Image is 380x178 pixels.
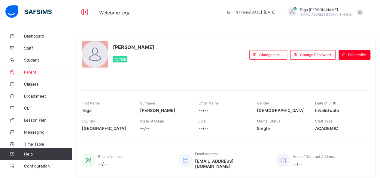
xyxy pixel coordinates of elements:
span: ACADEMIC [315,126,364,131]
div: TegaOmo-Ibrahim [281,7,366,17]
img: safsims [5,5,52,18]
span: Other Name [198,101,218,105]
span: Gender [257,101,269,105]
span: --/-- [198,126,248,131]
span: Parent [24,70,72,74]
span: [GEOGRAPHIC_DATA] [82,126,131,131]
span: Phone Number [98,154,123,159]
span: --/-- [98,161,123,166]
span: Classes [24,82,72,86]
span: Broadsheet [24,94,72,98]
span: Time Table [24,142,72,146]
span: Surname [140,101,155,105]
span: Staff [24,46,72,50]
span: Home / Contract Address [292,154,334,159]
span: Tega [PERSON_NAME] [299,8,353,12]
span: Dashboard [24,34,72,38]
span: [EMAIL_ADDRESS][DOMAIN_NAME] [195,158,267,169]
span: Edit profile [348,53,366,57]
span: --/-- [292,161,334,166]
span: Email Address [195,152,218,156]
span: [PERSON_NAME] [140,108,189,113]
span: session/term information [226,10,275,14]
span: Configuration [24,164,72,168]
span: Single [257,126,306,131]
span: Messaging [24,130,72,134]
span: [EMAIL_ADDRESS][DOMAIN_NAME] [299,13,353,16]
span: --/-- [140,126,189,131]
span: Change email [259,53,282,57]
span: Staff Type [315,119,333,123]
span: Lesson Plan [24,118,72,122]
span: Country [82,119,95,123]
span: Invalid date [315,108,364,113]
span: Active [114,58,126,61]
span: Change Password [300,53,331,57]
span: State of Origin [140,119,164,123]
span: Student [24,58,72,62]
span: CBT [24,106,72,110]
span: [PERSON_NAME] [113,44,154,50]
span: Marital Status [257,119,280,123]
span: Help [24,152,72,156]
span: Tega [82,108,131,113]
span: --/-- [198,108,248,113]
span: First Name [82,101,100,105]
span: LGA [198,119,205,123]
span: [DEMOGRAPHIC_DATA] [257,108,306,113]
span: Welcome Tega [99,10,131,16]
span: Date of Birth [315,101,336,105]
